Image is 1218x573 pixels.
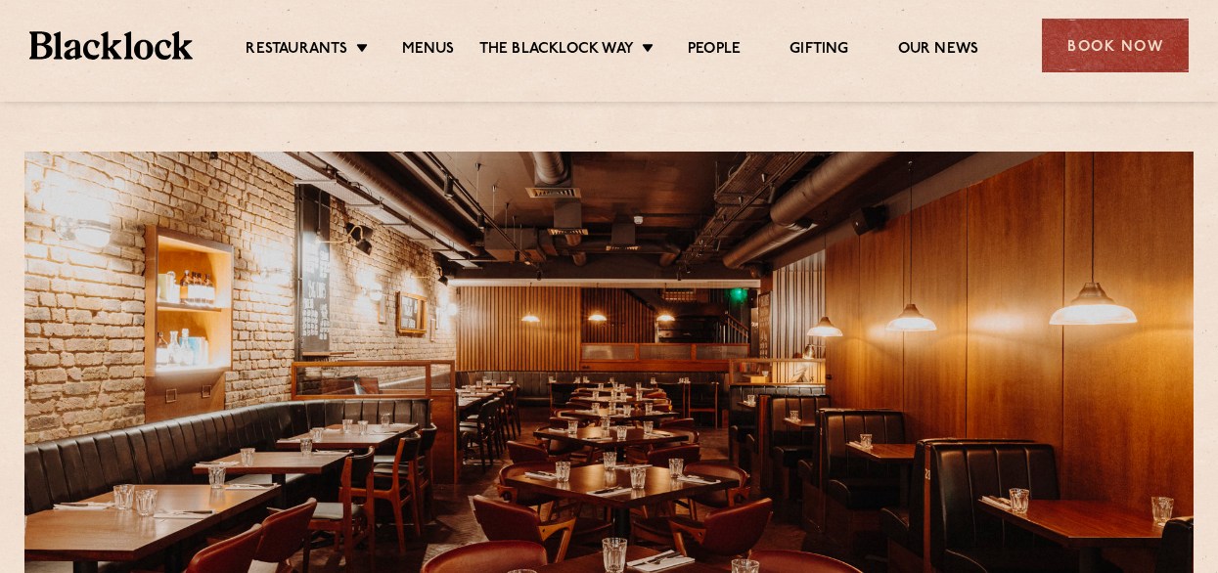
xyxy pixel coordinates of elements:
a: Gifting [789,40,848,62]
a: Menus [402,40,455,62]
div: Book Now [1042,19,1189,72]
a: The Blacklock Way [479,40,634,62]
a: Restaurants [246,40,347,62]
a: People [688,40,741,62]
img: BL_Textured_Logo-footer-cropped.svg [29,31,193,59]
a: Our News [898,40,979,62]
